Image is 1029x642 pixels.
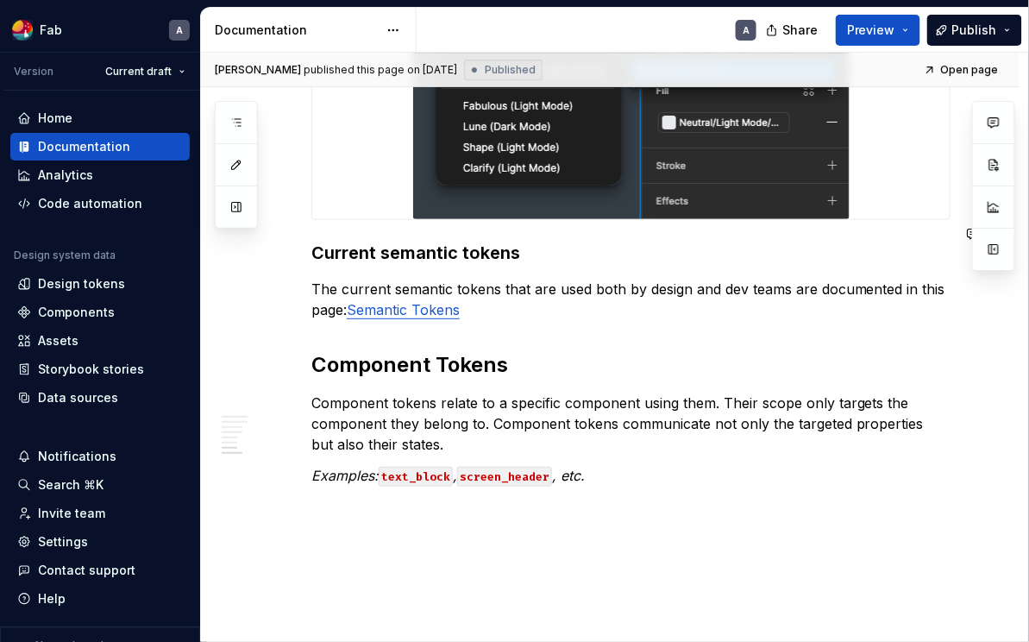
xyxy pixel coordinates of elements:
[757,15,829,46] button: Share
[38,562,135,579] div: Contact support
[927,15,1022,46] button: Publish
[176,23,183,37] div: A
[10,585,190,613] button: Help
[215,63,301,77] span: [PERSON_NAME]
[38,590,66,607] div: Help
[10,500,190,527] a: Invite team
[10,384,190,412] a: Data sources
[38,138,130,155] div: Documentation
[836,15,920,46] button: Preview
[38,195,142,212] div: Code automation
[10,270,190,298] a: Design tokens
[215,22,378,39] div: Documentation
[304,63,457,77] div: published this page on [DATE]
[10,356,190,383] a: Storybook stories
[10,443,190,470] button: Notifications
[14,65,53,79] div: Version
[457,467,552,487] code: screen_header
[38,167,93,184] div: Analytics
[12,20,33,41] img: ec65babd-e488-45e8-ad6b-b86e4c748d03.png
[311,467,379,484] em: Examples:
[38,533,88,551] div: Settings
[379,467,453,487] code: text_block
[38,448,116,465] div: Notifications
[10,471,190,499] button: Search ⌘K
[38,332,78,349] div: Assets
[347,301,460,318] a: Semantic Tokens
[10,161,190,189] a: Analytics
[940,63,998,77] span: Open page
[38,361,144,378] div: Storybook stories
[485,63,536,77] span: Published
[38,476,104,494] div: Search ⌘K
[311,352,508,377] strong: Component Tokens
[10,104,190,132] a: Home
[311,393,951,455] p: Component tokens relate to a specific component using them. Their scope only targets the componen...
[311,242,520,263] strong: Current semantic tokens
[10,133,190,160] a: Documentation
[10,190,190,217] a: Code automation
[40,22,62,39] div: Fab
[38,110,72,127] div: Home
[38,389,118,406] div: Data sources
[782,22,818,39] span: Share
[10,299,190,326] a: Components
[38,275,125,293] div: Design tokens
[38,304,115,321] div: Components
[743,23,750,37] div: A
[97,60,193,84] button: Current draft
[3,11,197,48] button: FabA
[14,249,116,262] div: Design system data
[552,467,585,484] em: , etc.
[952,22,997,39] span: Publish
[38,505,105,522] div: Invite team
[105,65,172,79] span: Current draft
[453,467,457,484] em: ,
[10,557,190,584] button: Contact support
[919,58,1006,82] a: Open page
[847,22,895,39] span: Preview
[311,279,951,320] p: The current semantic tokens that are used both by design and dev teams are documented in this page:
[10,327,190,355] a: Assets
[10,528,190,556] a: Settings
